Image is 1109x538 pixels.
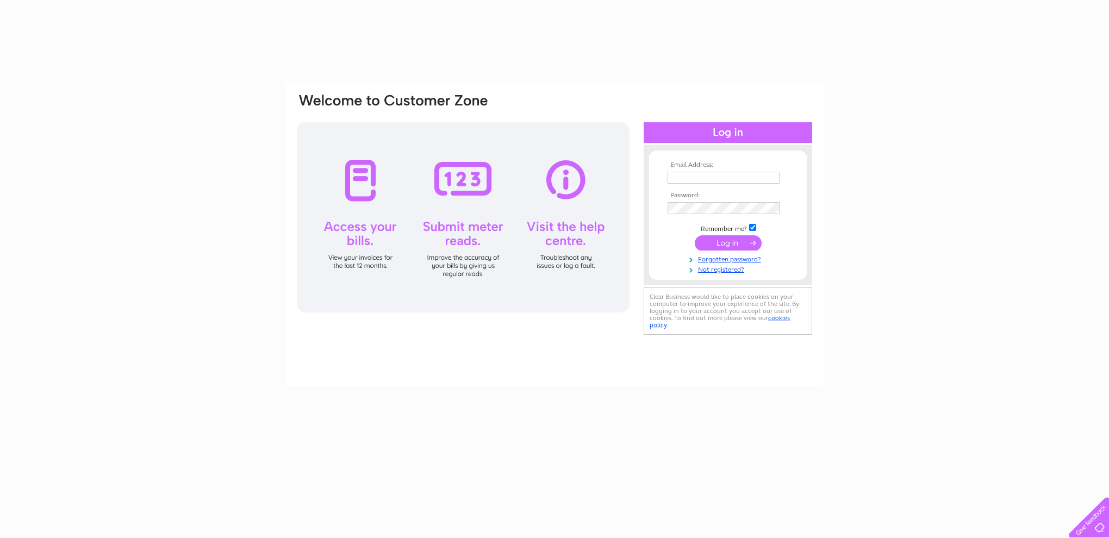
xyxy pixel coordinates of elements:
th: Email Address: [665,161,791,169]
a: Forgotten password? [668,253,791,264]
td: Remember me? [665,222,791,233]
a: Not registered? [668,264,791,274]
th: Password: [665,192,791,199]
a: cookies policy [650,314,790,329]
input: Submit [695,235,762,251]
div: Clear Business would like to place cookies on your computer to improve your experience of the sit... [644,287,812,335]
